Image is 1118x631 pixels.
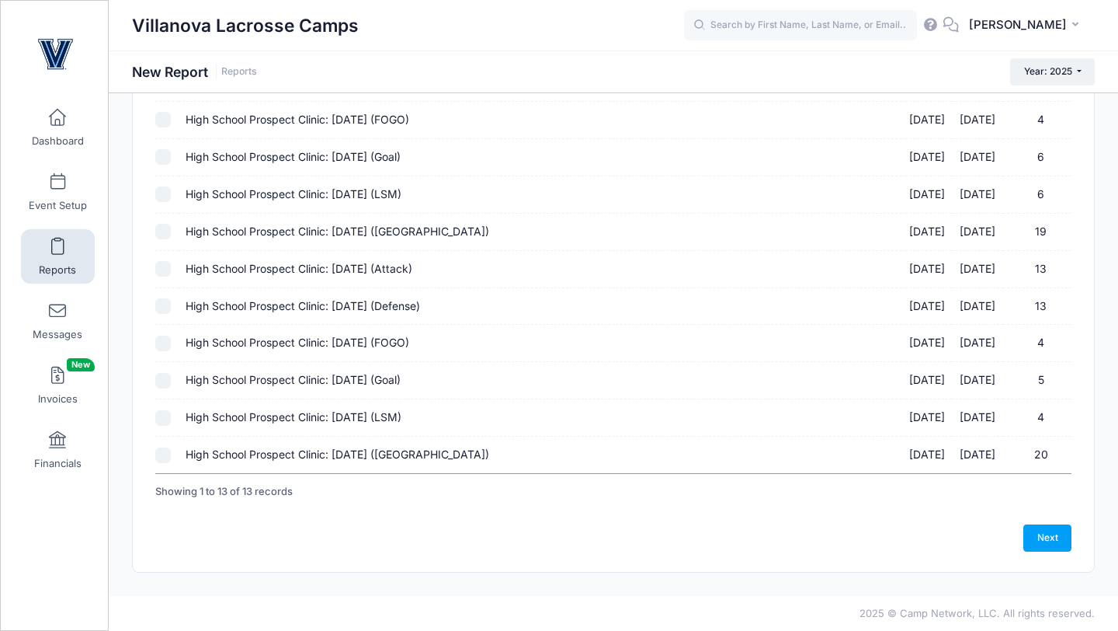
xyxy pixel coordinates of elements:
[952,102,1003,139] td: [DATE]
[901,251,953,288] td: [DATE]
[39,263,76,277] span: Reports
[1003,437,1071,473] td: 20
[38,392,78,406] span: Invoices
[859,607,1095,619] span: 2025 © Camp Network, LLC. All rights reserved.
[1003,288,1071,326] td: 13
[32,134,84,148] span: Dashboard
[952,437,1003,473] td: [DATE]
[1003,214,1071,251] td: 19
[901,139,953,176] td: [DATE]
[186,299,420,312] span: High School Prospect Clinic: [DATE] (Defense)
[952,288,1003,326] td: [DATE]
[1010,58,1095,85] button: Year: 2025
[901,399,953,437] td: [DATE]
[1003,251,1071,288] td: 13
[1,16,109,90] a: Villanova Lacrosse Camps
[186,113,409,126] span: High School Prospect Clinic: [DATE] (FOGO)
[186,262,412,275] span: High School Prospect Clinic: [DATE] (Attack)
[186,187,401,200] span: High School Prospect Clinic: [DATE] (LSM)
[1023,525,1071,551] a: Next
[33,328,82,341] span: Messages
[26,24,85,82] img: Villanova Lacrosse Camps
[186,150,401,163] span: High School Prospect Clinic: [DATE] (Goal)
[959,8,1095,44] button: [PERSON_NAME]
[186,410,401,424] span: High School Prospect Clinic: [DATE] (LSM)
[21,423,95,477] a: Financials
[1003,176,1071,214] td: 6
[901,437,953,473] td: [DATE]
[952,176,1003,214] td: [DATE]
[901,102,953,139] td: [DATE]
[1003,399,1071,437] td: 4
[901,176,953,214] td: [DATE]
[21,358,95,413] a: InvoicesNew
[21,229,95,284] a: Reports
[132,64,257,80] h1: New Report
[952,362,1003,399] td: [DATE]
[952,399,1003,437] td: [DATE]
[1024,65,1072,77] span: Year: 2025
[969,16,1067,33] span: [PERSON_NAME]
[186,448,489,461] span: High School Prospect Clinic: [DATE] ([GEOGRAPHIC_DATA])
[186,336,409,349] span: High School Prospect Clinic: [DATE] (FOGO)
[901,325,953,362] td: [DATE]
[1003,139,1071,176] td: 6
[901,214,953,251] td: [DATE]
[221,66,257,78] a: Reports
[155,474,293,510] div: Showing 1 to 13 of 13 records
[67,358,95,371] span: New
[952,251,1003,288] td: [DATE]
[186,373,401,386] span: High School Prospect Clinic: [DATE] (Goal)
[21,100,95,155] a: Dashboard
[952,139,1003,176] td: [DATE]
[132,8,359,44] h1: Villanova Lacrosse Camps
[186,225,489,238] span: High School Prospect Clinic: [DATE] ([GEOGRAPHIC_DATA])
[21,294,95,348] a: Messages
[1003,325,1071,362] td: 4
[34,457,82,470] span: Financials
[952,325,1003,362] td: [DATE]
[21,165,95,219] a: Event Setup
[29,199,87,212] span: Event Setup
[901,362,953,399] td: [DATE]
[952,214,1003,251] td: [DATE]
[1003,362,1071,399] td: 5
[684,10,917,41] input: Search by First Name, Last Name, or Email...
[901,288,953,326] td: [DATE]
[1003,102,1071,139] td: 4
